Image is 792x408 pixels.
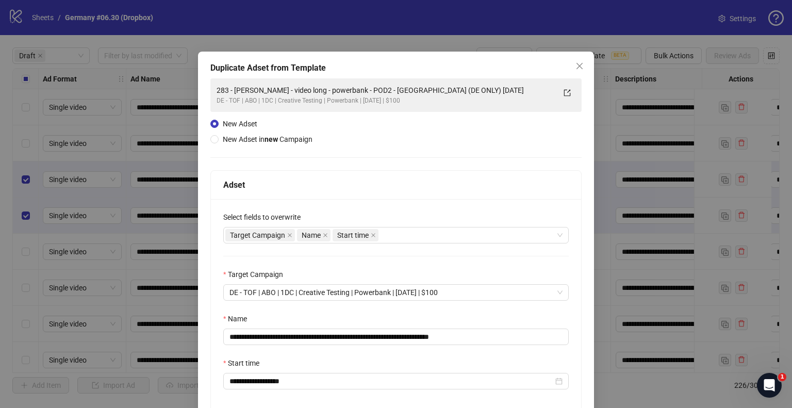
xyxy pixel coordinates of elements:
[371,233,376,238] span: close
[217,85,555,96] div: 283 - [PERSON_NAME] - video long - powerbank - POD2 - [GEOGRAPHIC_DATA] (DE ONLY) [DATE]
[223,135,312,143] span: New Adset in Campaign
[323,233,328,238] span: close
[333,229,378,241] span: Start time
[302,230,321,241] span: Name
[223,329,569,345] input: Name
[229,285,563,300] span: DE - TOF | ABO | 1DC | Creative Testing | Powerbank | 2025.09.10 | $100
[575,62,584,70] span: close
[571,58,588,74] button: Close
[757,373,782,398] iframe: Intercom live chat
[223,178,569,191] div: Adset
[210,62,582,74] div: Duplicate Adset from Template
[337,230,369,241] span: Start time
[778,373,786,381] span: 1
[287,233,292,238] span: close
[229,376,553,387] input: Start time
[223,120,257,128] span: New Adset
[297,229,331,241] span: Name
[265,135,278,143] strong: new
[564,89,571,96] span: export
[230,230,285,241] span: Target Campaign
[223,211,307,223] label: Select fields to overwrite
[223,357,266,369] label: Start time
[223,313,254,324] label: Name
[225,229,295,241] span: Target Campaign
[223,269,290,280] label: Target Campaign
[217,96,555,106] div: DE - TOF | ABO | 1DC | Creative Testing | Powerbank | [DATE] | $100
